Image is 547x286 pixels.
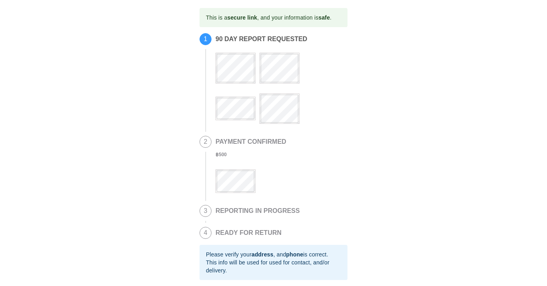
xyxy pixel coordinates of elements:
b: phone [286,251,303,258]
div: This info will be used for used for contact, and/or delivery. [206,258,341,274]
b: secure link [227,14,257,21]
b: address [252,251,273,258]
span: 4 [200,227,211,238]
div: This is a , and your information is . [206,10,331,25]
span: 2 [200,136,211,147]
b: ฿ 500 [216,152,227,157]
span: 1 [200,34,211,45]
b: safe [318,14,330,21]
span: 3 [200,205,211,216]
h2: READY FOR RETURN [216,229,281,236]
h2: REPORTING IN PROGRESS [216,207,300,214]
h2: 90 DAY REPORT REQUESTED [216,36,343,43]
h2: PAYMENT CONFIRMED [216,138,286,145]
div: Please verify your , and is correct. [206,250,341,258]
